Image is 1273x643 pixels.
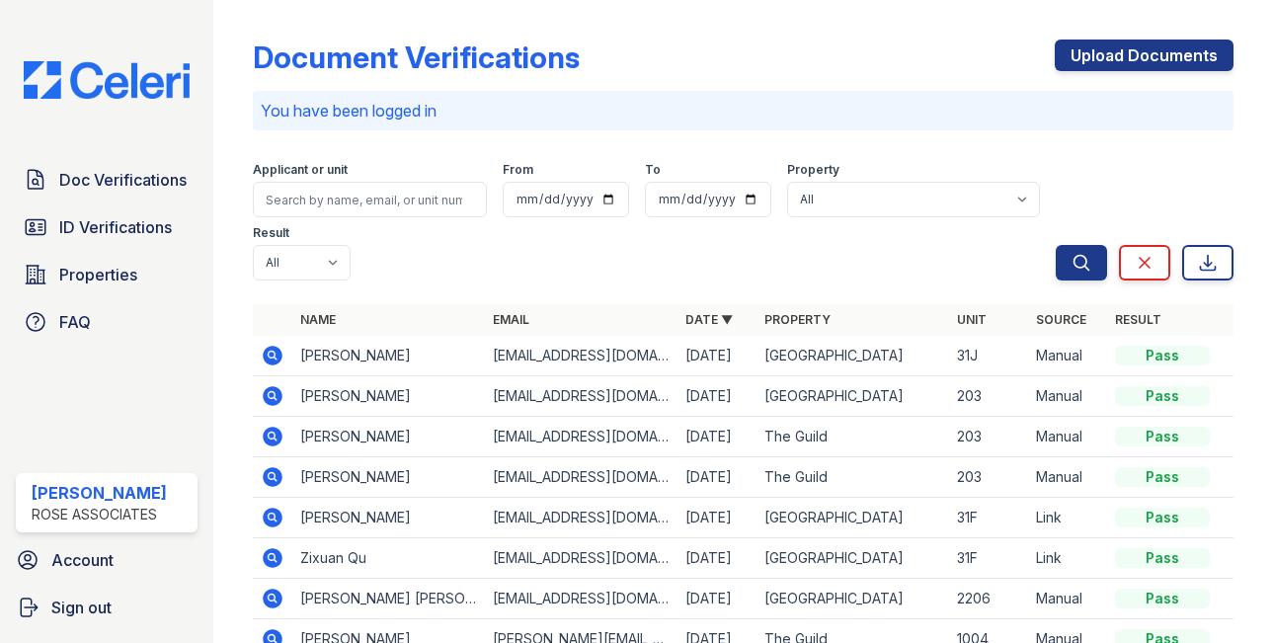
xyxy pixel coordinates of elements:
td: 2206 [949,579,1028,619]
div: Pass [1115,427,1210,446]
a: Account [8,540,205,580]
div: Pass [1115,467,1210,487]
td: 31J [949,336,1028,376]
td: The Guild [756,457,949,498]
label: From [503,162,533,178]
a: Name [300,312,336,327]
td: [EMAIL_ADDRESS][DOMAIN_NAME] [485,417,677,457]
td: The Guild [756,417,949,457]
td: [EMAIL_ADDRESS][DOMAIN_NAME] [485,376,677,417]
span: Account [51,548,114,572]
div: Document Verifications [253,40,580,75]
td: 203 [949,457,1028,498]
a: Date ▼ [685,312,733,327]
td: [DATE] [677,498,756,538]
td: [PERSON_NAME] [292,498,485,538]
td: [PERSON_NAME] [292,376,485,417]
td: [EMAIL_ADDRESS][DOMAIN_NAME] [485,498,677,538]
a: Property [764,312,831,327]
a: Properties [16,255,198,294]
td: [DATE] [677,579,756,619]
div: Pass [1115,346,1210,365]
td: [EMAIL_ADDRESS][DOMAIN_NAME] [485,336,677,376]
td: [DATE] [677,457,756,498]
span: ID Verifications [59,215,172,239]
span: Sign out [51,596,112,619]
td: [DATE] [677,376,756,417]
a: Sign out [8,588,205,627]
td: 31F [949,498,1028,538]
td: Manual [1028,417,1107,457]
td: 31F [949,538,1028,579]
td: [GEOGRAPHIC_DATA] [756,538,949,579]
label: To [645,162,661,178]
div: Pass [1115,589,1210,608]
td: Manual [1028,336,1107,376]
div: Pass [1115,548,1210,568]
p: You have been logged in [261,99,1226,122]
td: [DATE] [677,417,756,457]
td: [GEOGRAPHIC_DATA] [756,579,949,619]
td: 203 [949,376,1028,417]
label: Property [787,162,839,178]
td: [EMAIL_ADDRESS][DOMAIN_NAME] [485,538,677,579]
div: Pass [1115,386,1210,406]
td: [GEOGRAPHIC_DATA] [756,376,949,417]
td: Link [1028,498,1107,538]
td: [GEOGRAPHIC_DATA] [756,336,949,376]
td: [DATE] [677,538,756,579]
span: Doc Verifications [59,168,187,192]
a: Upload Documents [1055,40,1233,71]
input: Search by name, email, or unit number [253,182,487,217]
img: CE_Logo_Blue-a8612792a0a2168367f1c8372b55b34899dd931a85d93a1a3d3e32e68fde9ad4.png [8,61,205,99]
td: Manual [1028,579,1107,619]
td: 203 [949,417,1028,457]
label: Result [253,225,289,241]
label: Applicant or unit [253,162,348,178]
span: Properties [59,263,137,286]
a: ID Verifications [16,207,198,247]
a: Email [493,312,529,327]
td: Link [1028,538,1107,579]
span: FAQ [59,310,91,334]
td: [PERSON_NAME] [292,457,485,498]
div: Rose Associates [32,505,167,524]
td: [EMAIL_ADDRESS][DOMAIN_NAME] [485,579,677,619]
td: [GEOGRAPHIC_DATA] [756,498,949,538]
div: [PERSON_NAME] [32,481,167,505]
td: Manual [1028,376,1107,417]
a: Result [1115,312,1161,327]
td: [EMAIL_ADDRESS][DOMAIN_NAME] [485,457,677,498]
td: [DATE] [677,336,756,376]
a: Source [1036,312,1086,327]
td: [PERSON_NAME] [PERSON_NAME] Gom [292,579,485,619]
td: Manual [1028,457,1107,498]
td: Zixuan Qu [292,538,485,579]
a: Doc Verifications [16,160,198,200]
td: [PERSON_NAME] [292,336,485,376]
a: FAQ [16,302,198,342]
td: [PERSON_NAME] [292,417,485,457]
a: Unit [957,312,987,327]
div: Pass [1115,508,1210,527]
